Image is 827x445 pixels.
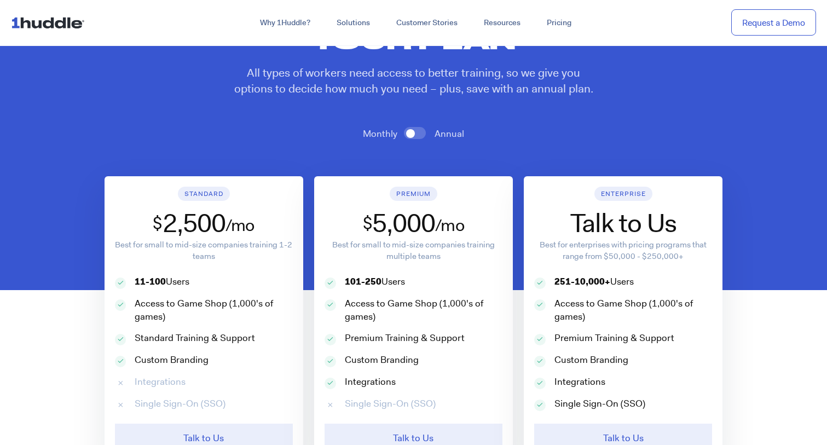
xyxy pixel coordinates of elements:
[383,13,471,33] a: Customer Stories
[115,239,293,262] p: Best for small to mid-size companies training 1-2 teams
[435,128,464,140] span: Annual
[345,354,419,367] p: Custom Branding
[534,13,585,33] a: Pricing
[153,212,163,239] span: $
[554,354,628,367] p: Custom Branding
[135,275,166,287] strong: 11-100
[325,239,502,262] p: Best for small to mid-size companies training multiple teams
[135,375,186,389] p: Integrations
[534,239,712,262] p: Best for enterprises with pricing programs that range from $50,000 - $250,000+
[601,189,646,198] span: Enterprise
[554,397,645,411] p: Single Sign-On (SSO)
[396,189,431,198] span: Premium
[247,13,323,33] a: Why 1Huddle?
[163,207,225,239] div: 2,500
[345,332,465,345] p: Premium Training & Support
[345,397,436,411] p: Single Sign-On (SSO)
[225,214,255,237] label: /mo
[345,275,405,288] p: Users
[345,297,502,323] p: Access to Game Shop (1,000's of games)
[554,275,610,287] strong: 251-10,000+
[135,332,255,345] p: Standard Training & Support
[345,375,396,389] p: Integrations
[554,375,605,389] p: Integrations
[184,189,223,198] span: Standard
[554,332,674,345] p: Premium Training & Support
[363,128,397,140] span: Monthly
[234,65,593,97] p: All types of workers need access to better training, so we give you options to decide how much yo...
[554,275,634,288] p: Users
[135,275,189,288] p: Users
[135,397,225,411] p: Single Sign-On (SSO)
[435,214,464,237] label: /mo
[11,12,89,33] img: ...
[345,275,381,287] strong: 101-250
[570,207,676,239] div: Talk to Us
[135,297,292,323] p: Access to Game Shop (1,000's of games)
[372,207,435,239] div: 5,000
[471,13,534,33] a: Resources
[323,13,383,33] a: Solutions
[731,9,816,36] a: Request a Demo
[363,212,373,239] span: $
[135,354,209,367] p: Custom Branding
[554,297,712,323] p: Access to Game Shop (1,000's of games)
